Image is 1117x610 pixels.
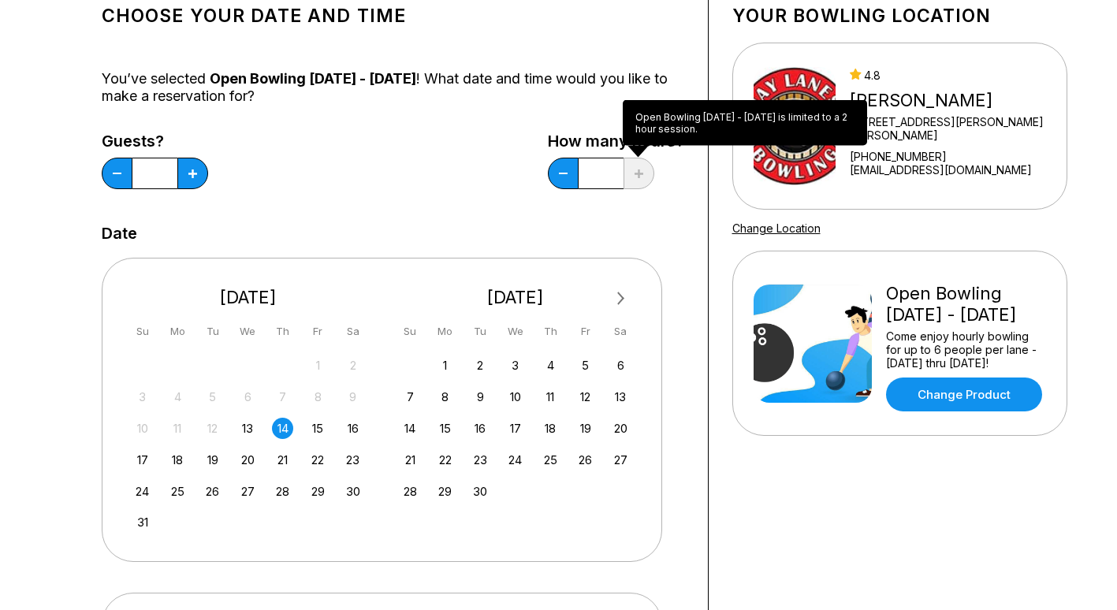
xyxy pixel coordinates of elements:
[272,449,293,471] div: Choose Thursday, August 21st, 2025
[886,283,1046,325] div: Open Bowling [DATE] - [DATE]
[132,511,153,533] div: Choose Sunday, August 31st, 2025
[548,132,684,150] label: How many hours?
[610,449,631,471] div: Choose Saturday, September 27th, 2025
[575,418,596,439] div: Choose Friday, September 19th, 2025
[307,321,329,342] div: Fr
[575,386,596,407] div: Choose Friday, September 12th, 2025
[732,5,1067,27] h1: Your bowling location
[132,481,153,502] div: Choose Sunday, August 24th, 2025
[575,355,596,376] div: Choose Friday, September 5th, 2025
[307,355,329,376] div: Not available Friday, August 1st, 2025
[202,386,223,407] div: Not available Tuesday, August 5th, 2025
[342,355,363,376] div: Not available Saturday, August 2nd, 2025
[434,386,456,407] div: Choose Monday, September 8th, 2025
[102,132,208,150] label: Guests?
[540,449,561,471] div: Choose Thursday, September 25th, 2025
[132,321,153,342] div: Su
[307,418,329,439] div: Choose Friday, August 15th, 2025
[237,321,259,342] div: We
[132,449,153,471] div: Choose Sunday, August 17th, 2025
[434,449,456,471] div: Choose Monday, September 22nd, 2025
[505,355,526,376] div: Choose Wednesday, September 3rd, 2025
[434,355,456,376] div: Choose Monday, September 1st, 2025
[167,449,188,471] div: Choose Monday, August 18th, 2025
[210,70,416,87] span: Open Bowling [DATE] - [DATE]
[202,481,223,502] div: Choose Tuesday, August 26th, 2025
[610,386,631,407] div: Choose Saturday, September 13th, 2025
[400,418,421,439] div: Choose Sunday, September 14th, 2025
[342,481,363,502] div: Choose Saturday, August 30th, 2025
[610,321,631,342] div: Sa
[307,449,329,471] div: Choose Friday, August 22nd, 2025
[397,353,634,502] div: month 2025-09
[732,221,821,235] a: Change Location
[307,386,329,407] div: Not available Friday, August 8th, 2025
[393,287,638,308] div: [DATE]
[505,449,526,471] div: Choose Wednesday, September 24th, 2025
[237,481,259,502] div: Choose Wednesday, August 27th, 2025
[470,481,491,502] div: Choose Tuesday, September 30th, 2025
[202,418,223,439] div: Not available Tuesday, August 12th, 2025
[400,481,421,502] div: Choose Sunday, September 28th, 2025
[886,329,1046,370] div: Come enjoy hourly bowling for up to 6 people per lane - [DATE] thru [DATE]!
[342,449,363,471] div: Choose Saturday, August 23rd, 2025
[126,287,370,308] div: [DATE]
[237,418,259,439] div: Choose Wednesday, August 13th, 2025
[167,386,188,407] div: Not available Monday, August 4th, 2025
[754,67,836,185] img: Jay Lanes
[167,418,188,439] div: Not available Monday, August 11th, 2025
[342,321,363,342] div: Sa
[575,449,596,471] div: Choose Friday, September 26th, 2025
[237,449,259,471] div: Choose Wednesday, August 20th, 2025
[272,418,293,439] div: Choose Thursday, August 14th, 2025
[540,355,561,376] div: Choose Thursday, September 4th, 2025
[342,418,363,439] div: Choose Saturday, August 16th, 2025
[237,386,259,407] div: Not available Wednesday, August 6th, 2025
[102,5,684,27] h1: Choose your Date and time
[540,418,561,439] div: Choose Thursday, September 18th, 2025
[400,321,421,342] div: Su
[610,355,631,376] div: Choose Saturday, September 6th, 2025
[202,321,223,342] div: Tu
[505,418,526,439] div: Choose Wednesday, September 17th, 2025
[202,449,223,471] div: Choose Tuesday, August 19th, 2025
[610,418,631,439] div: Choose Saturday, September 20th, 2025
[102,225,137,242] label: Date
[505,321,526,342] div: We
[342,386,363,407] div: Not available Saturday, August 9th, 2025
[132,386,153,407] div: Not available Sunday, August 3rd, 2025
[609,286,634,311] button: Next Month
[307,481,329,502] div: Choose Friday, August 29th, 2025
[167,321,188,342] div: Mo
[470,449,491,471] div: Choose Tuesday, September 23rd, 2025
[102,70,684,105] div: You’ve selected ! What date and time would you like to make a reservation for?
[505,386,526,407] div: Choose Wednesday, September 10th, 2025
[754,285,872,403] img: Open Bowling Sunday - Thursday
[132,418,153,439] div: Not available Sunday, August 10th, 2025
[850,90,1046,111] div: [PERSON_NAME]
[470,355,491,376] div: Choose Tuesday, September 2nd, 2025
[434,481,456,502] div: Choose Monday, September 29th, 2025
[272,321,293,342] div: Th
[130,353,367,534] div: month 2025-08
[575,321,596,342] div: Fr
[540,321,561,342] div: Th
[850,150,1046,163] div: [PHONE_NUMBER]
[623,100,867,146] div: Open Bowling [DATE] - [DATE] is limited to a 2 hour session.
[470,418,491,439] div: Choose Tuesday, September 16th, 2025
[434,321,456,342] div: Mo
[850,163,1046,177] a: [EMAIL_ADDRESS][DOMAIN_NAME]
[540,386,561,407] div: Choose Thursday, September 11th, 2025
[470,321,491,342] div: Tu
[272,386,293,407] div: Not available Thursday, August 7th, 2025
[400,386,421,407] div: Choose Sunday, September 7th, 2025
[886,378,1042,411] a: Change Product
[272,481,293,502] div: Choose Thursday, August 28th, 2025
[850,69,1046,82] div: 4.8
[470,386,491,407] div: Choose Tuesday, September 9th, 2025
[400,449,421,471] div: Choose Sunday, September 21st, 2025
[434,418,456,439] div: Choose Monday, September 15th, 2025
[850,115,1046,142] div: [STREET_ADDRESS][PERSON_NAME][PERSON_NAME]
[167,481,188,502] div: Choose Monday, August 25th, 2025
